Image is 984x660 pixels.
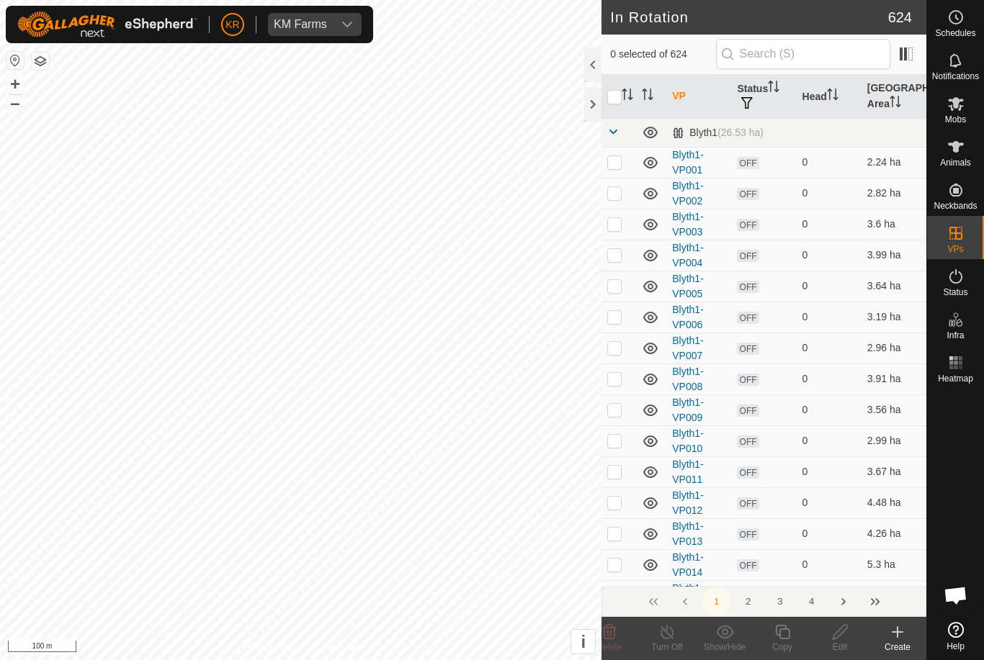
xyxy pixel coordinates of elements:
[672,489,704,516] a: Blyth1-VP012
[797,209,862,240] td: 0
[672,366,704,392] a: Blyth1-VP008
[947,331,964,340] span: Infra
[797,333,862,363] td: 0
[734,587,763,616] button: 2
[797,394,862,425] td: 0
[731,75,796,119] th: Status
[829,587,858,616] button: Next Page
[737,188,759,200] span: OFF
[717,127,764,138] span: (26.53 ha)
[862,518,926,549] td: 4.26 ha
[672,582,704,609] a: Blyth1-VP015
[797,487,862,518] td: 0
[225,17,239,32] span: KR
[737,250,759,262] span: OFF
[737,312,759,324] span: OFF
[753,641,811,654] div: Copy
[672,180,704,207] a: Blyth1-VP002
[610,9,887,26] h2: In Rotation
[672,520,704,547] a: Blyth1-VP013
[672,397,704,423] a: Blyth1-VP009
[737,281,759,293] span: OFF
[333,13,362,36] div: dropdown trigger
[862,394,926,425] td: 3.56 ha
[32,53,49,70] button: Map Layers
[571,630,595,654] button: i
[945,115,966,124] span: Mobs
[862,333,926,363] td: 2.96 ha
[672,149,704,176] a: Blyth1-VP001
[938,374,973,383] span: Heatmap
[862,549,926,580] td: 5.3 ha
[274,19,327,30] div: KM Farms
[672,458,704,485] a: Blyth1-VP011
[934,574,978,617] div: Open chat
[862,178,926,209] td: 2.82 ha
[797,178,862,209] td: 0
[797,271,862,302] td: 0
[940,158,971,167] span: Animals
[597,642,622,652] span: Delete
[827,91,838,102] p-sorticon: Activate to sort
[17,12,197,37] img: Gallagher Logo
[766,587,795,616] button: 3
[6,94,24,112] button: –
[696,641,753,654] div: Show/Hide
[244,641,298,654] a: Privacy Policy
[797,587,826,616] button: 4
[862,456,926,487] td: 3.67 ha
[797,549,862,580] td: 0
[862,580,926,611] td: 5 ha
[797,302,862,333] td: 0
[737,559,759,571] span: OFF
[862,209,926,240] td: 3.6 ha
[737,374,759,386] span: OFF
[737,435,759,448] span: OFF
[947,642,965,651] span: Help
[672,551,704,578] a: Blyth1-VP014
[862,271,926,302] td: 3.64 ha
[610,47,715,62] span: 0 selected of 624
[797,425,862,456] td: 0
[642,91,653,102] p-sorticon: Activate to sort
[797,456,862,487] td: 0
[797,363,862,394] td: 0
[862,363,926,394] td: 3.91 ha
[797,75,862,119] th: Head
[862,240,926,271] td: 3.99 ha
[947,245,963,253] span: VPs
[797,580,862,611] td: 0
[737,219,759,231] span: OFF
[737,466,759,479] span: OFF
[672,335,704,361] a: Blyth1-VP007
[672,211,704,238] a: Blyth1-VP003
[6,52,24,69] button: Reset Map
[935,29,975,37] span: Schedules
[797,518,862,549] td: 0
[638,641,696,654] div: Turn Off
[666,75,731,119] th: VP
[672,242,704,268] a: Blyth1-VP004
[869,641,926,654] div: Create
[768,83,779,94] p-sorticon: Activate to sort
[737,528,759,541] span: OFF
[737,497,759,510] span: OFF
[861,587,890,616] button: Last Page
[862,147,926,178] td: 2.24 ha
[862,302,926,333] td: 3.19 ha
[862,487,926,518] td: 4.48 ha
[268,13,333,36] span: KM Farms
[672,428,704,454] a: Blyth1-VP010
[737,404,759,417] span: OFF
[672,273,704,299] a: Blyth1-VP005
[737,343,759,355] span: OFF
[862,425,926,456] td: 2.99 ha
[797,240,862,271] td: 0
[672,127,764,139] div: Blyth1
[797,147,862,178] td: 0
[622,91,633,102] p-sorticon: Activate to sort
[890,98,901,109] p-sorticon: Activate to sort
[934,202,977,210] span: Neckbands
[716,39,890,69] input: Search (S)
[932,72,979,81] span: Notifications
